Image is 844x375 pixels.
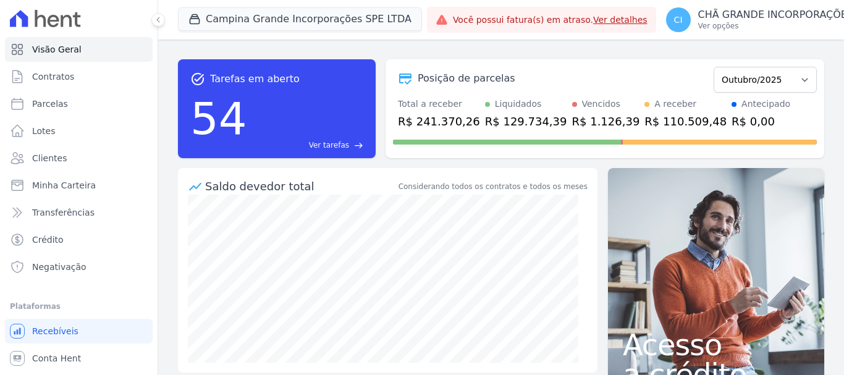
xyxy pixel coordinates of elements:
[32,125,56,137] span: Lotes
[210,72,300,86] span: Tarefas em aberto
[32,234,64,246] span: Crédito
[10,299,148,314] div: Plataformas
[5,319,153,343] a: Recebíveis
[5,146,153,171] a: Clientes
[398,98,480,111] div: Total a receber
[32,352,81,364] span: Conta Hent
[398,113,480,130] div: R$ 241.370,26
[32,152,67,164] span: Clientes
[674,15,683,24] span: CI
[5,200,153,225] a: Transferências
[623,330,809,360] span: Acesso
[5,91,153,116] a: Parcelas
[32,98,68,110] span: Parcelas
[5,173,153,198] a: Minha Carteira
[190,72,205,86] span: task_alt
[252,140,363,151] a: Ver tarefas east
[495,98,542,111] div: Liquidados
[5,37,153,62] a: Visão Geral
[654,98,696,111] div: A receber
[5,64,153,89] a: Contratos
[418,71,515,86] div: Posição de parcelas
[741,98,790,111] div: Antecipado
[205,178,396,195] div: Saldo devedor total
[5,119,153,143] a: Lotes
[644,113,727,130] div: R$ 110.509,48
[32,261,87,273] span: Negativação
[5,255,153,279] a: Negativação
[32,70,74,83] span: Contratos
[32,179,96,192] span: Minha Carteira
[582,98,620,111] div: Vencidos
[178,7,422,31] button: Campina Grande Incorporações SPE LTDA
[593,15,648,25] a: Ver detalhes
[572,113,640,130] div: R$ 1.126,39
[732,113,790,130] div: R$ 0,00
[190,86,247,151] div: 54
[32,206,95,219] span: Transferências
[453,14,648,27] span: Você possui fatura(s) em atraso.
[32,325,78,337] span: Recebíveis
[399,181,588,192] div: Considerando todos os contratos e todos os meses
[5,346,153,371] a: Conta Hent
[5,227,153,252] a: Crédito
[354,141,363,150] span: east
[485,113,567,130] div: R$ 129.734,39
[32,43,82,56] span: Visão Geral
[309,140,349,151] span: Ver tarefas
